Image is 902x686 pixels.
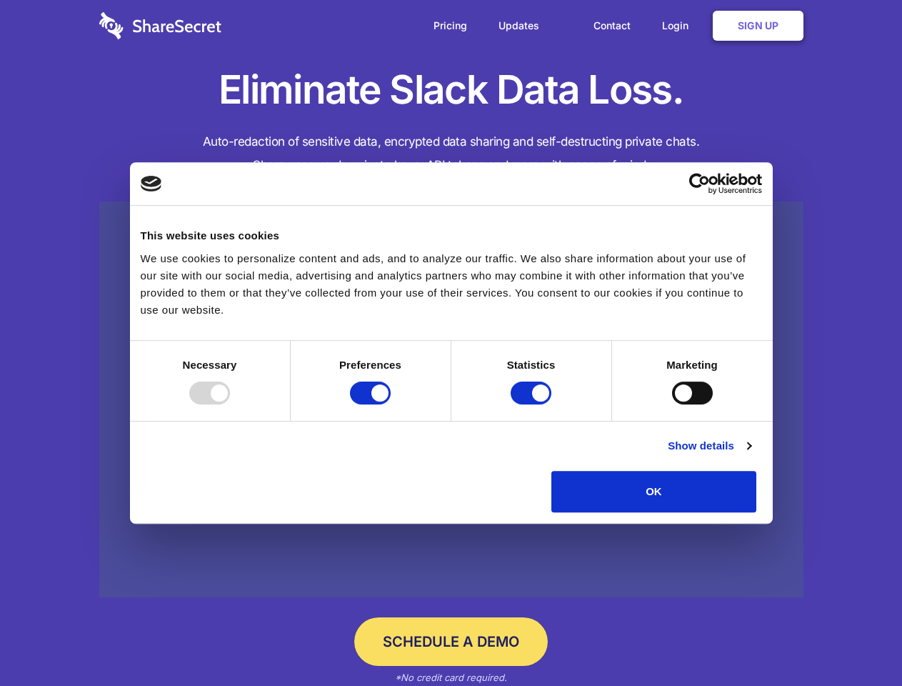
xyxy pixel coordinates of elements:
a: Contact [579,4,645,48]
strong: Necessary [183,359,237,371]
strong: Preferences [339,359,401,371]
h1: Eliminate Slack Data Loss. [99,64,803,116]
a: Sign Up [713,11,803,41]
h4: Auto-redaction of sensitive data, encrypted data sharing and self-destructing private chats. Shar... [99,130,803,177]
div: This website uses cookies [141,227,762,244]
div: We use cookies to personalize content and ads, and to analyze our traffic. We also share informat... [141,250,762,319]
em: *No credit card required. [395,672,507,683]
strong: Marketing [666,359,718,371]
a: Usercentrics Cookiebot - opens in a new window [637,173,762,194]
a: Schedule a Demo [354,617,548,666]
strong: Statistics [507,359,556,371]
a: Login [648,4,710,48]
button: OK [551,471,756,512]
img: logo-wordmark-white-trans-d4663122ce5f474addd5e946df7df03e33cb6a1c49d2221995e7729f52c070b2.svg [99,12,221,39]
a: Wistia video thumbnail [99,202,803,598]
a: Show details [668,437,751,454]
img: logo [141,176,162,192]
a: Pricing [419,4,481,48]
